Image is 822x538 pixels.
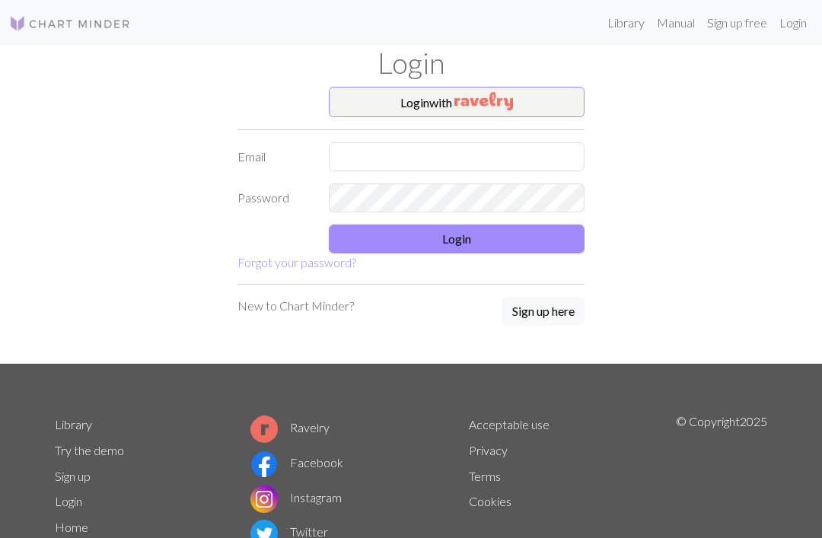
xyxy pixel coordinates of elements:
a: Acceptable use [469,417,550,431]
a: Instagram [250,490,342,505]
a: Library [55,417,92,431]
a: Terms [469,469,501,483]
a: Manual [651,8,701,38]
img: Instagram logo [250,485,278,513]
button: Loginwith [329,87,585,117]
img: Facebook logo [250,450,278,478]
label: Email [228,142,320,171]
h1: Login [46,46,776,81]
a: Try the demo [55,443,124,457]
a: Sign up free [701,8,773,38]
a: Login [773,8,813,38]
label: Password [228,183,320,212]
a: Cookies [469,494,511,508]
a: Home [55,520,88,534]
a: Ravelry [250,420,330,435]
a: Login [55,494,82,508]
a: Facebook [250,455,343,470]
button: Login [329,224,585,253]
img: Ravelry logo [250,415,278,443]
a: Forgot your password? [237,255,356,269]
a: Library [601,8,651,38]
img: Ravelry [454,92,513,110]
a: Privacy [469,443,508,457]
button: Sign up here [502,297,585,326]
a: Sign up here [502,297,585,327]
p: New to Chart Minder? [237,297,354,315]
a: Sign up [55,469,91,483]
img: Logo [9,14,131,33]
